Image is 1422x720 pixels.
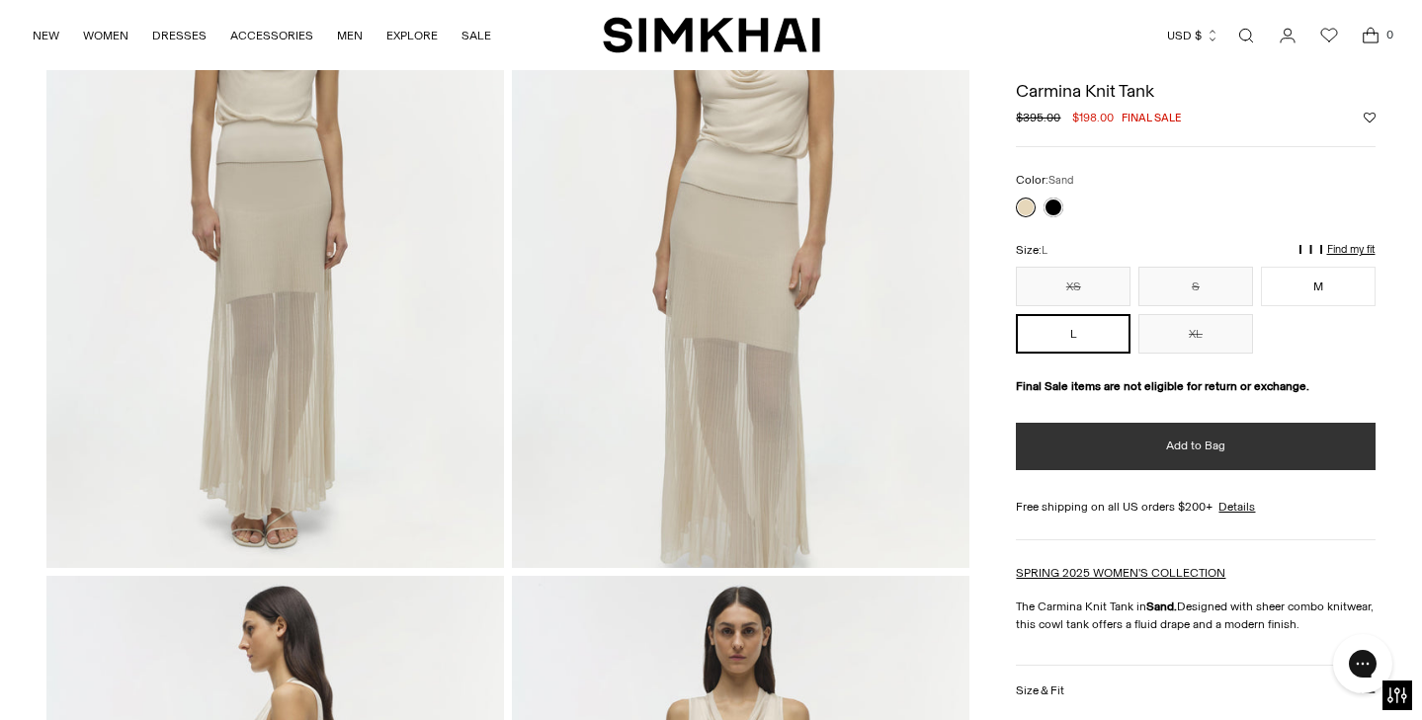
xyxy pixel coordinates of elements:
[1268,16,1307,55] a: Go to the account page
[1138,314,1253,354] button: XL
[1364,112,1376,123] button: Add to Wishlist
[1016,82,1375,100] h1: Carmina Knit Tank
[1146,600,1177,613] strong: Sand.
[1016,171,1073,190] label: Color:
[1048,174,1073,187] span: Sand
[1072,109,1114,126] span: $198.00
[1166,438,1225,454] span: Add to Bag
[230,14,313,57] a: ACCESSORIES
[1016,314,1130,354] button: L
[461,14,491,57] a: SALE
[1016,379,1309,393] strong: Final Sale items are not eligible for return or exchange.
[1016,566,1225,580] a: SPRING 2025 WOMEN'S COLLECTION
[1016,423,1375,470] button: Add to Bag
[1016,684,1063,697] h3: Size & Fit
[1016,267,1130,306] button: XS
[1016,598,1375,633] p: The Carmina Knit Tank in Designed with sheer combo knitwear, this cowl tank offers a fluid drape ...
[1218,498,1255,516] a: Details
[1016,109,1060,126] s: $395.00
[386,14,438,57] a: EXPLORE
[1167,14,1219,57] button: USD $
[152,14,207,57] a: DRESSES
[1016,666,1375,716] button: Size & Fit
[1261,267,1376,306] button: M
[1309,16,1349,55] a: Wishlist
[1351,16,1390,55] a: Open cart modal
[83,14,128,57] a: WOMEN
[1380,26,1398,43] span: 0
[33,14,59,57] a: NEW
[337,14,363,57] a: MEN
[1042,244,1047,257] span: L
[1016,498,1375,516] div: Free shipping on all US orders $200+
[603,16,820,54] a: SIMKHAI
[1226,16,1266,55] a: Open search modal
[1138,267,1253,306] button: S
[1016,241,1047,260] label: Size:
[1323,627,1402,700] iframe: Gorgias live chat messenger
[16,645,199,704] iframe: Sign Up via Text for Offers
